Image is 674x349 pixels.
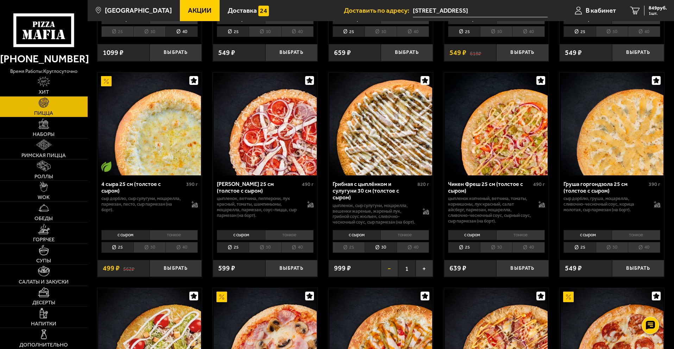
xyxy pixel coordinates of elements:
span: Доставка [228,7,257,14]
img: Груша горгондзола 25 см (толстое с сыром) [561,73,663,175]
li: 40 [165,242,198,253]
li: тонкое [265,230,314,240]
s: 562 ₽ [123,265,134,272]
img: Акционный [101,76,112,87]
p: цыпленок копченый, ветчина, томаты, корнишоны, лук красный, салат айсберг, пармезан, моцарелла, с... [448,196,531,224]
span: 499 ₽ [103,265,120,272]
span: Роллы [34,174,53,179]
li: 40 [628,242,660,253]
button: Выбрать [496,44,548,61]
li: 25 [448,242,480,253]
li: 40 [512,242,544,253]
li: тонкое [150,230,198,240]
span: Доставить по адресу: [344,7,413,14]
li: 25 [101,26,133,37]
li: с сыром [563,230,612,240]
a: АкционныйВегетарианское блюдо4 сыра 25 см (толстое с сыром) [97,73,202,175]
li: 40 [397,26,429,37]
span: [GEOGRAPHIC_DATA] [105,7,172,14]
p: цыпленок, сыр сулугуни, моцарелла, вешенки жареные, жареный лук, грибной соус Жюльен, сливочно-че... [333,203,416,225]
span: 820 г [417,181,429,187]
button: Выбрать [150,260,202,277]
li: 25 [563,26,596,37]
div: 4 сыра 25 см (толстое с сыром) [101,181,185,194]
li: 30 [365,26,397,37]
span: Супы [36,258,51,263]
li: 30 [249,26,281,37]
img: 4 сыра 25 см (толстое с сыром) [98,73,201,175]
a: Груша горгондзола 25 см (толстое с сыром) [560,73,664,175]
span: 549 ₽ [218,49,235,56]
s: 618 ₽ [470,49,481,56]
button: − [381,260,398,277]
li: 30 [596,26,628,37]
span: 490 г [302,181,314,187]
li: 30 [249,242,281,253]
span: Хит [39,89,49,95]
li: 30 [133,26,165,37]
span: 599 ₽ [218,265,235,272]
span: 999 ₽ [334,265,351,272]
span: 549 ₽ [565,49,582,56]
div: Груша горгондзола 25 см (толстое с сыром) [563,181,647,194]
li: 30 [133,242,165,253]
button: Выбрать [265,260,317,277]
li: тонкое [612,230,660,240]
span: 490 г [533,181,545,187]
span: 639 ₽ [449,265,466,272]
div: Чикен Фреш 25 см (толстое с сыром) [448,181,531,194]
span: Дополнительно [19,342,68,348]
li: 25 [333,242,365,253]
li: 30 [596,242,628,253]
li: тонкое [496,230,545,240]
li: 25 [333,26,365,37]
li: 25 [217,26,249,37]
span: 659 ₽ [334,49,351,56]
span: 1 шт. [649,11,667,15]
li: 40 [628,26,660,37]
span: Пицца [34,111,53,116]
li: 25 [563,242,596,253]
li: тонкое [380,230,429,240]
span: Десерты [32,300,55,305]
li: с сыром [448,230,496,240]
li: 25 [448,26,480,37]
span: Акции [188,7,212,14]
img: Петровская 25 см (толстое с сыром) [214,73,316,175]
span: В кабинет [586,7,616,14]
img: Грибная с цыплёнком и сулугуни 30 см (толстое с сыром) [329,73,432,175]
button: + [416,260,433,277]
span: 1099 ₽ [103,49,124,56]
span: 1 [398,260,415,277]
div: Грибная с цыплёнком и сулугуни 30 см (толстое с сыром) [333,181,416,201]
span: Напитки [31,321,56,326]
span: Римская пицца [21,153,66,158]
span: 390 г [186,181,198,187]
li: 30 [480,26,512,37]
button: Выбрать [265,44,317,61]
span: 390 г [649,181,660,187]
img: Чикен Фреш 25 см (толстое с сыром) [445,73,548,175]
p: цыпленок, ветчина, пепперони, лук красный, томаты, шампиньоны, моцарелла, пармезан, соус-пицца, с... [217,196,300,218]
li: 40 [512,26,544,37]
li: с сыром [333,230,381,240]
button: Выбрать [612,260,664,277]
li: с сыром [217,230,265,240]
p: сыр дорблю, груша, моцарелла, сливочно-чесночный соус, корица молотая, сыр пармезан (на борт). [563,196,647,213]
button: Выбрать [150,44,202,61]
button: Выбрать [496,260,548,277]
span: Горячее [33,237,55,242]
li: 30 [480,242,512,253]
li: 25 [217,242,249,253]
li: 30 [365,242,397,253]
img: Вегетарианское блюдо [101,161,112,172]
span: 849 руб. [649,6,667,11]
span: Наборы [33,132,55,137]
li: с сыром [101,230,150,240]
li: 40 [281,26,314,37]
span: WOK [38,195,50,200]
input: Ваш адрес доставки [413,4,548,17]
li: 25 [101,242,133,253]
a: Петровская 25 см (толстое с сыром) [213,73,317,175]
div: [PERSON_NAME] 25 см (толстое с сыром) [217,181,300,194]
